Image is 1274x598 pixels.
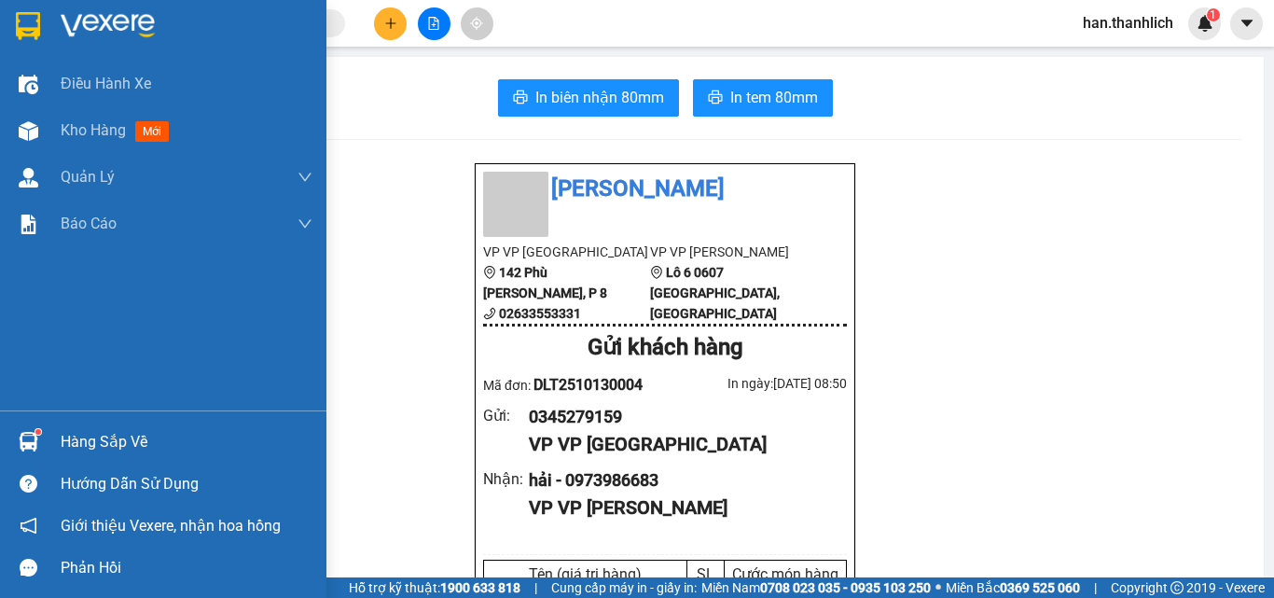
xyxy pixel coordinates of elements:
b: Lô 6 0607 [GEOGRAPHIC_DATA], [GEOGRAPHIC_DATA] [650,265,780,321]
button: plus [374,7,407,40]
span: printer [708,90,723,107]
div: Hướng dẫn sử dụng [61,470,312,498]
div: hải - 0973986683 [529,467,832,494]
span: notification [20,517,37,535]
li: [PERSON_NAME] [483,172,847,207]
span: down [298,170,312,185]
div: VP VP [PERSON_NAME] [529,494,832,522]
div: Mã đơn: [483,373,665,396]
span: Kho hàng [61,121,126,139]
div: Gửi khách hàng [483,330,847,366]
button: file-add [418,7,450,40]
span: environment [650,266,663,279]
span: Báo cáo [61,212,117,235]
span: 1 [1210,8,1216,21]
span: message [20,559,37,577]
span: In biên nhận 80mm [535,86,664,109]
span: plus [384,17,397,30]
span: mới [135,121,169,142]
span: Hỗ trợ kỹ thuật: [349,577,520,598]
span: Cung cấp máy in - giấy in: [551,577,697,598]
button: printerIn biên nhận 80mm [498,79,679,117]
span: phone [483,307,496,320]
span: DLT2510130004 [533,376,643,394]
span: Miền Bắc [946,577,1080,598]
span: han.thanhlich [1068,11,1188,35]
img: warehouse-icon [19,75,38,94]
img: warehouse-icon [19,121,38,141]
span: caret-down [1239,15,1255,32]
img: solution-icon [19,215,38,234]
span: Điều hành xe [61,72,151,95]
b: 142 Phù [PERSON_NAME], P 8 [483,265,607,300]
img: icon-new-feature [1197,15,1213,32]
span: environment [483,266,496,279]
span: question-circle [20,475,37,493]
img: logo-vxr [16,12,40,40]
span: Miền Nam [701,577,931,598]
span: down [298,216,312,231]
span: In tem 80mm [730,86,818,109]
span: | [534,577,537,598]
img: warehouse-icon [19,432,38,452]
div: SL [692,565,719,583]
div: Gửi : [483,404,529,427]
div: Phản hồi [61,554,312,582]
div: Tên (giá trị hàng) [489,565,682,583]
span: Quản Lý [61,165,115,188]
div: Hàng sắp về [61,428,312,456]
li: VP VP [GEOGRAPHIC_DATA] [483,242,650,262]
span: Giới thiệu Vexere, nhận hoa hồng [61,514,281,537]
strong: 1900 633 818 [440,580,520,595]
div: 0345279159 [529,404,832,430]
strong: 0708 023 035 - 0935 103 250 [760,580,931,595]
li: VP VP [PERSON_NAME] [650,242,817,262]
button: printerIn tem 80mm [693,79,833,117]
span: ⚪️ [935,584,941,591]
span: | [1094,577,1097,598]
button: aim [461,7,493,40]
button: caret-down [1230,7,1263,40]
span: printer [513,90,528,107]
span: aim [470,17,483,30]
span: copyright [1170,581,1184,594]
b: 02633553331 [499,306,581,321]
div: Nhận : [483,467,529,491]
img: warehouse-icon [19,168,38,188]
div: Cước món hàng [729,565,841,583]
div: VP VP [GEOGRAPHIC_DATA] [529,430,832,459]
sup: 1 [35,429,41,435]
span: file-add [427,17,440,30]
div: In ngày: [DATE] 08:50 [665,373,847,394]
strong: 0369 525 060 [1000,580,1080,595]
sup: 1 [1207,8,1220,21]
